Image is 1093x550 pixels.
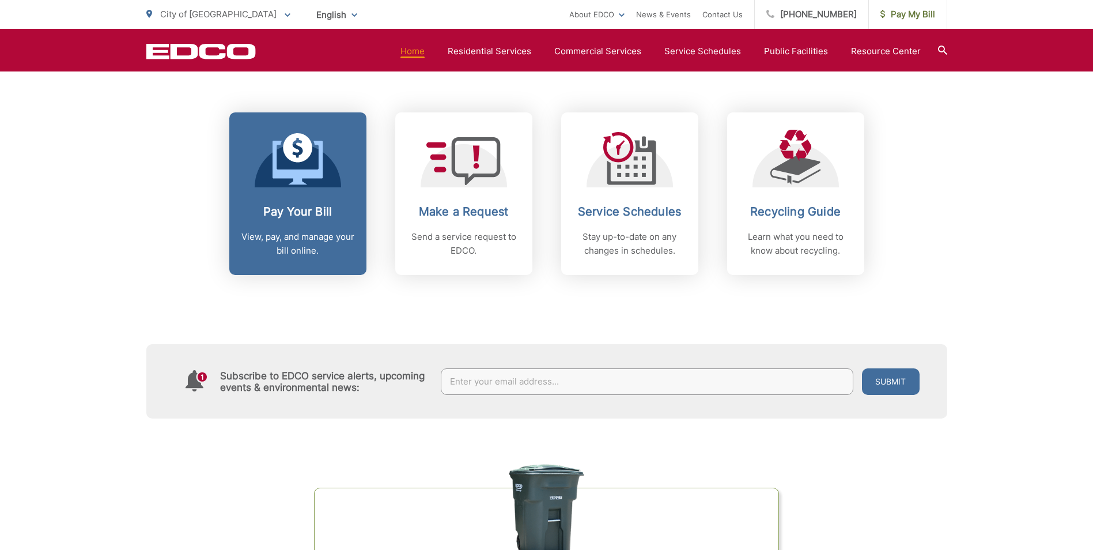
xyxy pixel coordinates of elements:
[561,112,698,275] a: Service Schedules Stay up-to-date on any changes in schedules.
[636,7,691,21] a: News & Events
[862,368,920,395] button: Submit
[569,7,625,21] a: About EDCO
[448,44,531,58] a: Residential Services
[851,44,921,58] a: Resource Center
[241,230,355,258] p: View, pay, and manage your bill online.
[739,205,853,219] h2: Recycling Guide
[739,230,853,258] p: Learn what you need to know about recycling.
[702,7,743,21] a: Contact Us
[664,44,741,58] a: Service Schedules
[573,205,687,219] h2: Service Schedules
[764,44,828,58] a: Public Facilities
[241,205,355,219] h2: Pay Your Bill
[229,112,366,275] a: Pay Your Bill View, pay, and manage your bill online.
[554,44,641,58] a: Commercial Services
[160,9,277,20] span: City of [GEOGRAPHIC_DATA]
[573,230,687,258] p: Stay up-to-date on any changes in schedules.
[146,43,256,59] a: EDCD logo. Return to the homepage.
[880,7,935,21] span: Pay My Bill
[727,112,864,275] a: Recycling Guide Learn what you need to know about recycling.
[400,44,425,58] a: Home
[308,5,366,25] span: English
[220,370,430,393] h4: Subscribe to EDCO service alerts, upcoming events & environmental news:
[407,205,521,219] h2: Make a Request
[407,230,521,258] p: Send a service request to EDCO.
[441,368,853,395] input: Enter your email address...
[395,112,532,275] a: Make a Request Send a service request to EDCO.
